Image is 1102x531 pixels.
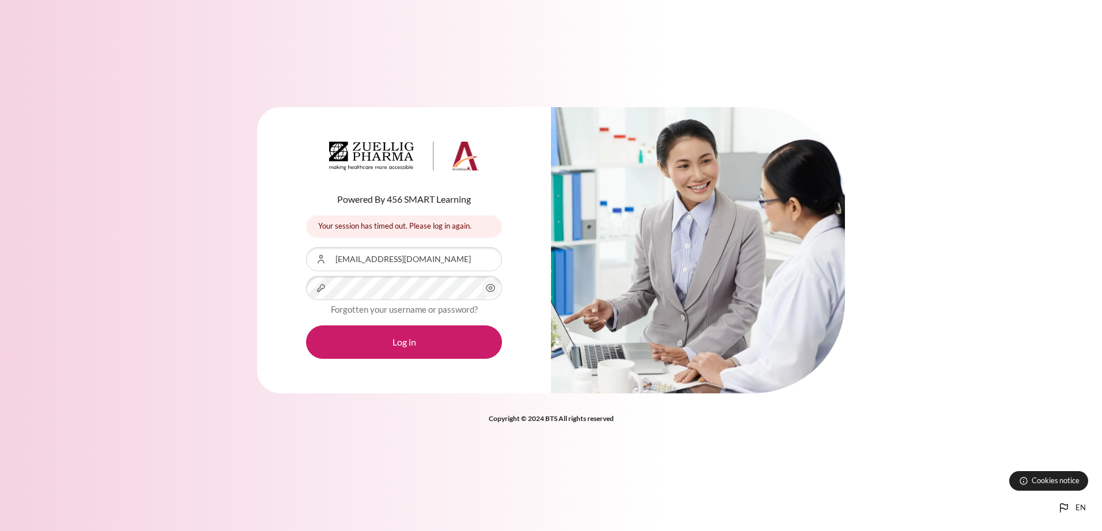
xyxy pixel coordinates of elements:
button: Languages [1052,496,1090,519]
img: Architeck [329,142,479,170]
input: Username or Email Address [306,247,502,271]
span: Cookies notice [1032,475,1080,486]
a: Architeck [329,142,479,175]
button: Log in [306,325,502,359]
div: Your session has timed out. Please log in again. [306,215,502,238]
a: Forgotten your username or password? [331,304,478,314]
button: Cookies notice [1009,471,1088,491]
strong: Copyright © 2024 BTS All rights reserved [489,414,614,423]
span: en [1075,502,1086,514]
p: Powered By 456 SMART Learning [306,192,502,206]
